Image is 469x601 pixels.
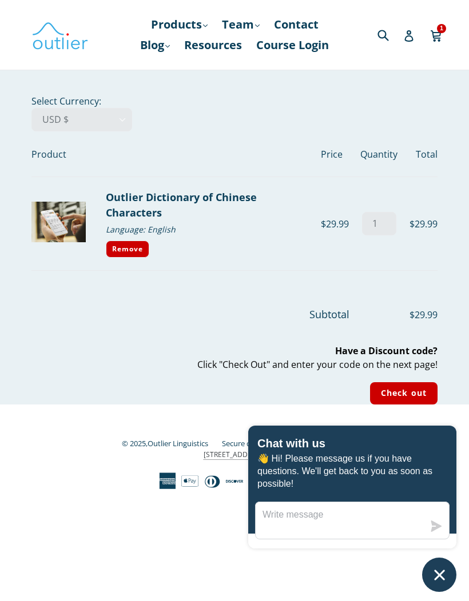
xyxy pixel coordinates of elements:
[106,241,149,258] a: Remove
[370,382,438,404] input: Check out
[335,344,438,357] b: Have a Discount code?
[31,18,89,51] img: Outlier Linguistics
[106,221,312,238] div: Language: English
[356,131,402,177] th: Quantity
[148,438,208,448] a: Outlier Linguistics
[31,131,321,177] th: Product
[321,217,356,231] div: $29.99
[352,308,438,322] span: $29.99
[122,438,220,448] small: © 2025,
[375,23,406,46] input: Search
[31,344,438,371] p: Click "Check Out" and enter your code on the next page!
[106,190,257,219] a: Outlier Dictionary of Chinese Characters
[245,426,460,592] inbox-online-store-chat: Shopify online store chat
[403,131,438,177] th: Total
[216,14,265,35] a: Team
[437,24,446,33] span: 1
[309,307,349,321] span: Subtotal
[145,14,213,35] a: Products
[178,35,248,55] a: Resources
[430,22,443,48] a: 1
[251,35,335,55] a: Course Login
[268,14,324,35] a: Contact
[31,202,86,243] img: Outlier Dictionary of Chinese Characters - English
[134,35,176,55] a: Blog
[222,438,348,448] a: Secure checkout powered by Shopify
[321,131,356,177] th: Price
[403,217,438,231] div: $29.99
